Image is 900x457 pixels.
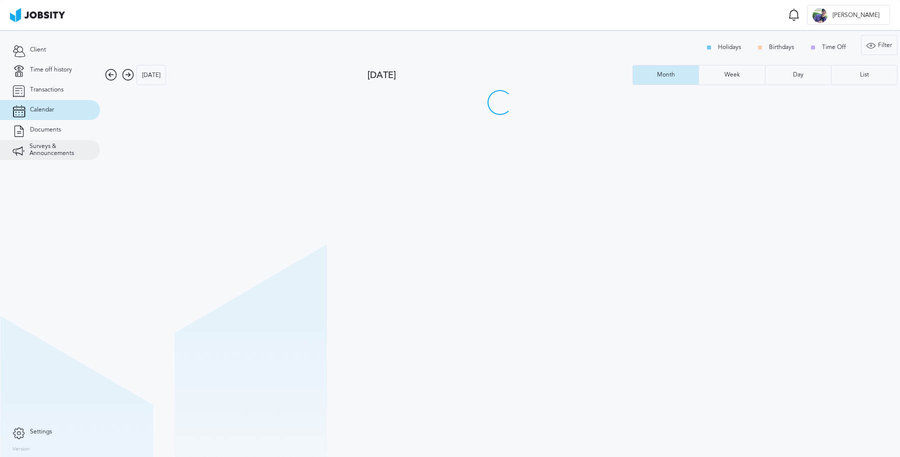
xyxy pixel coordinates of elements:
[30,86,63,93] span: Transactions
[30,106,54,113] span: Calendar
[10,8,65,22] img: ab4bad089aa723f57921c736e9817d99.png
[812,8,827,23] div: J
[765,65,831,85] button: Day
[827,12,884,19] span: [PERSON_NAME]
[12,446,31,452] label: Version:
[30,126,61,133] span: Documents
[30,46,46,53] span: Client
[30,428,52,435] span: Settings
[855,71,874,78] div: List
[831,65,897,85] button: List
[137,65,165,85] div: [DATE]
[807,5,890,25] button: J[PERSON_NAME]
[788,71,808,78] div: Day
[30,66,72,73] span: Time off history
[861,35,897,55] button: Filter
[698,65,764,85] button: Week
[367,70,632,80] div: [DATE]
[719,71,745,78] div: Week
[652,71,680,78] div: Month
[632,65,698,85] button: Month
[29,143,87,157] span: Surveys & Announcements
[136,65,166,85] button: [DATE]
[861,35,897,55] div: Filter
